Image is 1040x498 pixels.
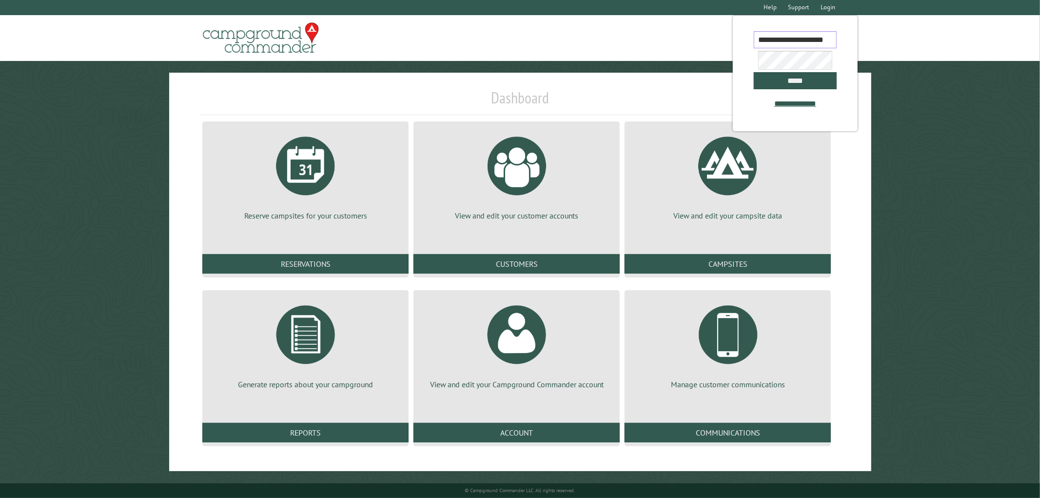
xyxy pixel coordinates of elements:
h1: Dashboard [200,88,840,115]
p: View and edit your campsite data [636,210,819,221]
a: Generate reports about your campground [214,298,397,390]
p: Manage customer communications [636,379,819,390]
small: © Campground Commander LLC. All rights reserved. [465,487,575,494]
a: Customers [413,254,620,274]
a: Reports [202,423,409,442]
a: Account [413,423,620,442]
a: View and edit your customer accounts [425,129,608,221]
p: Reserve campsites for your customers [214,210,397,221]
p: Generate reports about your campground [214,379,397,390]
a: View and edit your campsite data [636,129,819,221]
img: Campground Commander [200,19,322,57]
a: Communications [625,423,831,442]
a: Reserve campsites for your customers [214,129,397,221]
a: Reservations [202,254,409,274]
a: View and edit your Campground Commander account [425,298,608,390]
a: Manage customer communications [636,298,819,390]
p: View and edit your customer accounts [425,210,608,221]
p: View and edit your Campground Commander account [425,379,608,390]
a: Campsites [625,254,831,274]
